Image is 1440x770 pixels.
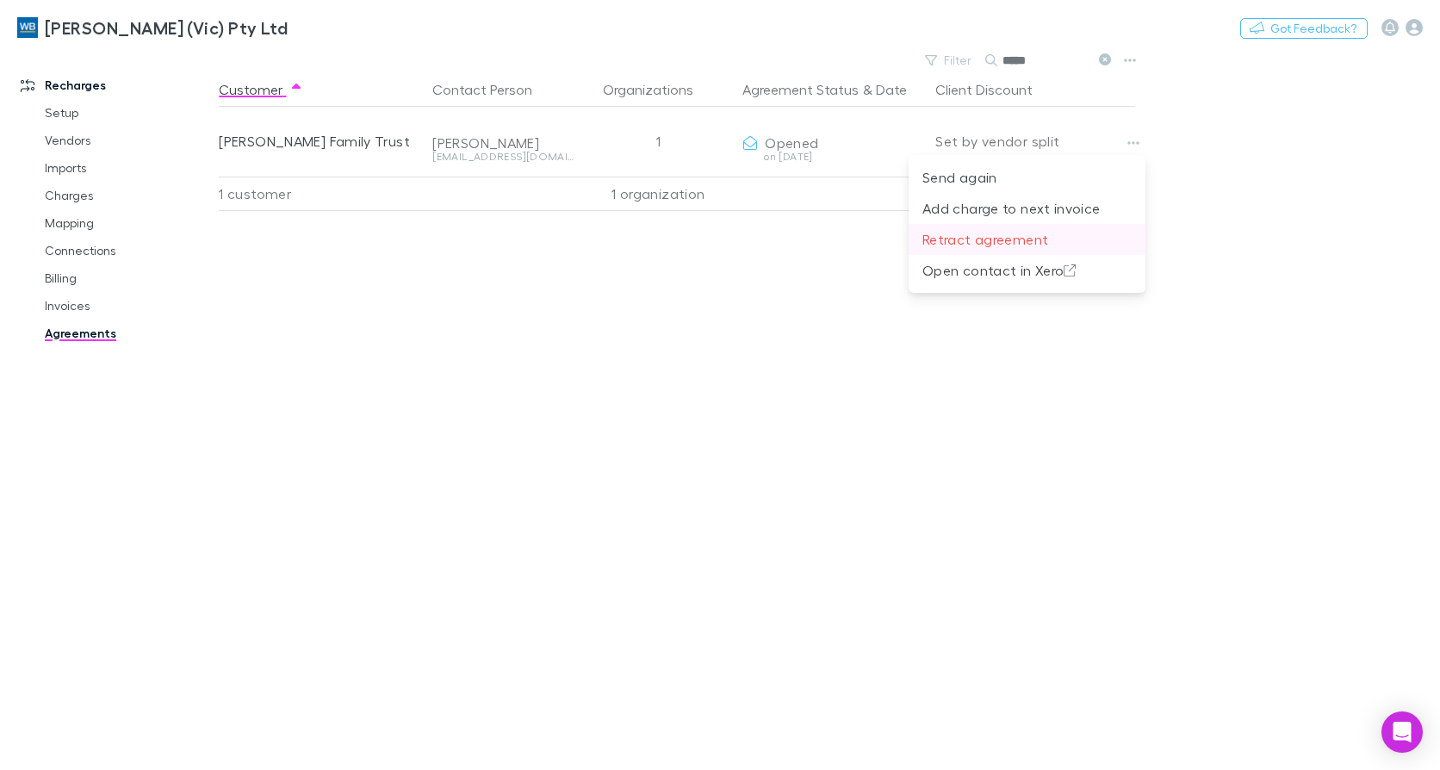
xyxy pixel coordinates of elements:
li: Add charge to next invoice [909,193,1145,224]
p: Retract agreement [922,229,1132,250]
li: Open contact in Xero [909,255,1145,286]
div: Open Intercom Messenger [1381,711,1423,753]
p: Send again [922,167,1132,188]
li: Retract agreement [909,224,1145,255]
p: Add charge to next invoice [922,198,1132,219]
li: Send again [909,162,1145,193]
p: Open contact in Xero [922,260,1132,281]
a: Open contact in Xero [909,260,1145,276]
